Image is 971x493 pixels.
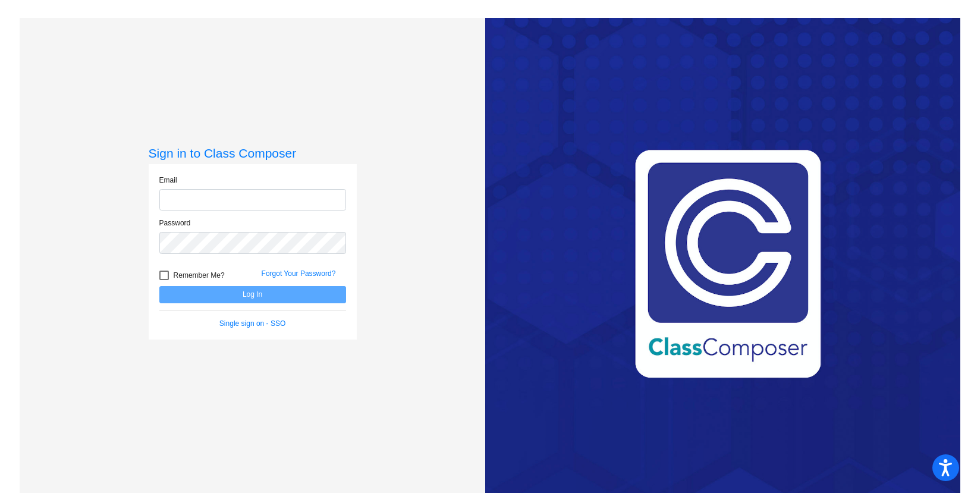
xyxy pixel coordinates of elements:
[149,146,357,161] h3: Sign in to Class Composer
[219,319,285,328] a: Single sign on - SSO
[174,268,225,282] span: Remember Me?
[159,218,191,228] label: Password
[262,269,336,278] a: Forgot Your Password?
[159,286,346,303] button: Log In
[159,175,177,186] label: Email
